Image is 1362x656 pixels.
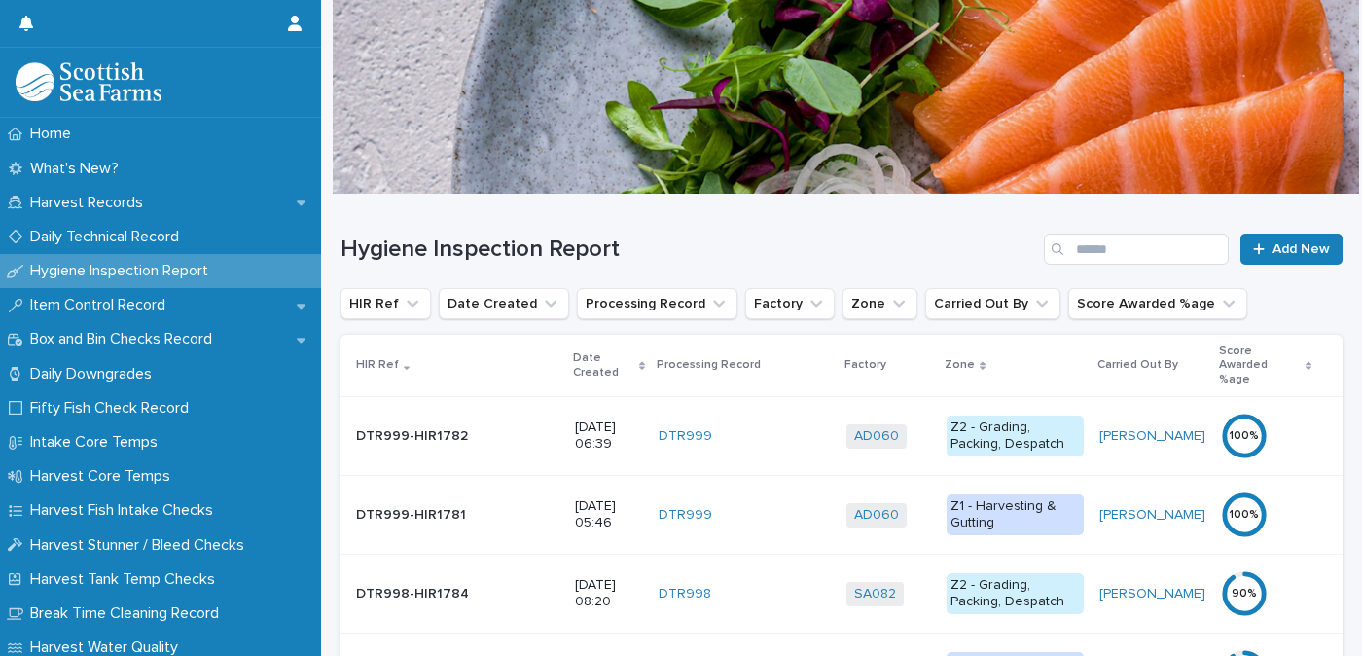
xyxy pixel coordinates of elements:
tr: DTR998-HIR1784DTR998-HIR1784 [DATE] 08:20DTR998 SA082 Z2 - Grading, Packing, Despatch[PERSON_NAME... [340,555,1343,634]
p: Item Control Record [22,296,181,314]
a: Add New [1240,234,1343,265]
div: Z2 - Grading, Packing, Despatch [947,573,1084,614]
p: Home [22,125,87,143]
p: Harvest Fish Intake Checks [22,501,229,520]
p: HIR Ref [356,354,399,376]
img: mMrefqRFQpe26GRNOUkG [16,62,161,101]
span: Add New [1272,242,1330,256]
div: Z1 - Harvesting & Gutting [947,494,1084,535]
a: [PERSON_NAME] [1099,507,1205,524]
p: [DATE] 06:39 [575,419,642,453]
p: DTR998-HIR1784 [356,582,473,602]
a: DTR998 [659,586,711,602]
p: What's New? [22,160,134,178]
button: Score Awarded %age [1068,288,1247,319]
p: Date Created [573,347,633,383]
p: Harvest Tank Temp Checks [22,570,231,589]
div: 100 % [1221,429,1268,443]
p: Box and Bin Checks Record [22,330,228,348]
button: Carried Out By [925,288,1060,319]
a: DTR999 [659,507,712,524]
p: Break Time Cleaning Record [22,604,234,623]
p: Factory [844,354,886,376]
button: Factory [745,288,835,319]
div: 100 % [1221,508,1268,522]
p: [DATE] 05:46 [575,498,642,531]
p: DTR999-HIR1781 [356,503,470,524]
p: [DATE] 08:20 [575,577,642,610]
button: Processing Record [577,288,737,319]
p: DTR999-HIR1782 [356,424,472,445]
p: Zone [945,354,975,376]
p: Harvest Core Temps [22,467,186,486]
p: Harvest Stunner / Bleed Checks [22,536,260,555]
tr: DTR999-HIR1781DTR999-HIR1781 [DATE] 05:46DTR999 AD060 Z1 - Harvesting & Gutting[PERSON_NAME] 100% [340,476,1343,555]
p: Intake Core Temps [22,433,173,452]
tr: DTR999-HIR1782DTR999-HIR1782 [DATE] 06:39DTR999 AD060 Z2 - Grading, Packing, Despatch[PERSON_NAME... [340,397,1343,476]
p: Processing Record [657,354,761,376]
button: Zone [842,288,917,319]
p: Fifty Fish Check Record [22,399,204,418]
h1: Hygiene Inspection Report [340,236,1036,264]
a: [PERSON_NAME] [1099,586,1205,602]
p: Daily Downgrades [22,365,167,383]
p: Harvest Records [22,194,159,212]
p: Carried Out By [1097,354,1178,376]
button: Date Created [439,288,569,319]
a: [PERSON_NAME] [1099,428,1205,445]
a: DTR999 [659,428,712,445]
a: AD060 [854,428,899,445]
a: SA082 [854,586,896,602]
p: Score Awarded %age [1219,341,1301,390]
p: Hygiene Inspection Report [22,262,224,280]
div: 90 % [1221,587,1268,601]
a: AD060 [854,507,899,524]
input: Search [1044,234,1229,265]
button: HIR Ref [340,288,431,319]
p: Daily Technical Record [22,228,195,246]
div: Z2 - Grading, Packing, Despatch [947,416,1084,456]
